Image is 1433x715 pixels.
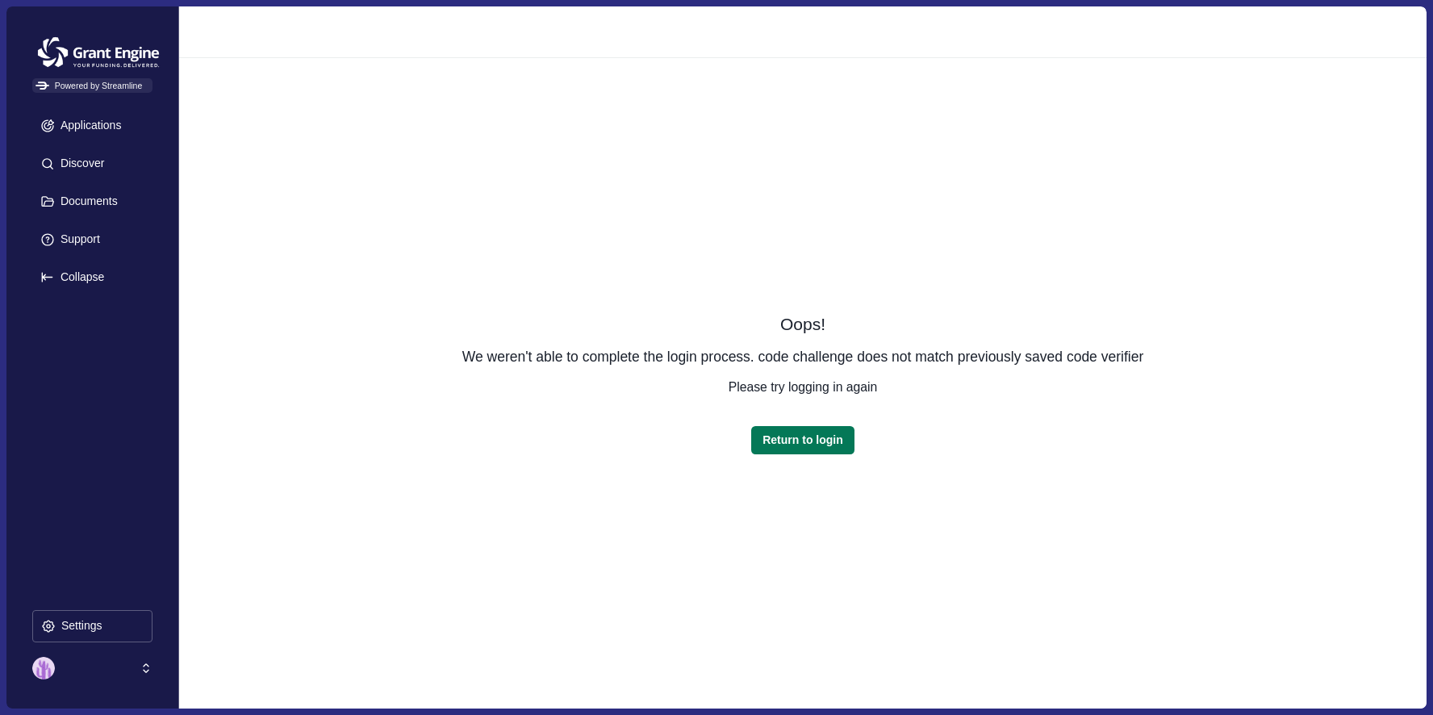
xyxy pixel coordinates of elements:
[751,426,854,454] button: Return to login
[780,313,825,336] span: Oops!
[32,148,152,180] button: Discover
[56,619,102,633] p: Settings
[729,378,878,398] span: Please try logging in again
[32,32,152,50] a: Grantengine Logo
[32,657,55,679] img: profile picture
[32,261,152,294] button: Expand
[55,119,122,132] p: Applications
[32,610,152,642] button: Settings
[36,82,49,90] img: Powered by Streamline Logo
[32,110,152,142] button: Applications
[55,194,118,208] p: Documents
[32,186,152,218] button: Documents
[32,32,165,73] img: Grantengine Logo
[55,232,100,246] p: Support
[32,224,152,256] button: Support
[55,157,104,170] p: Discover
[462,347,1143,367] span: We weren't able to complete the login process. code challenge does not match previously saved cod...
[32,78,152,93] span: Powered by Streamline
[55,270,104,284] p: Collapse
[32,610,152,648] a: Settings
